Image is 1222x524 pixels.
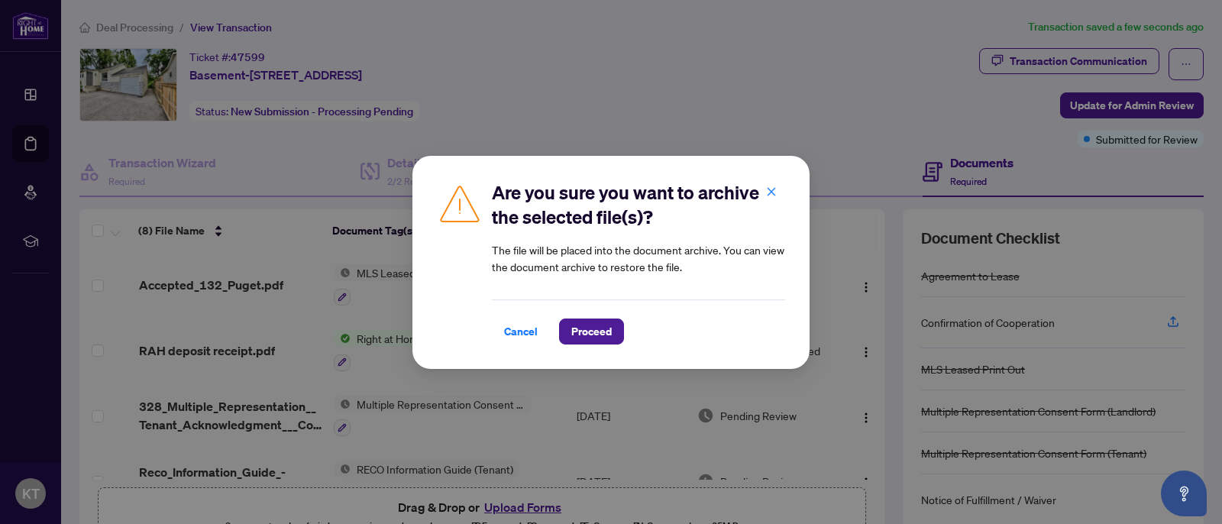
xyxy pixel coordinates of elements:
[1161,471,1207,516] button: Open asap
[504,319,538,344] span: Cancel
[437,180,483,226] img: Caution Icon
[492,319,550,344] button: Cancel
[766,186,777,196] span: close
[492,180,785,229] h2: Are you sure you want to archive the selected file(s)?
[571,319,612,344] span: Proceed
[492,241,785,275] article: The file will be placed into the document archive. You can view the document archive to restore t...
[559,319,624,344] button: Proceed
